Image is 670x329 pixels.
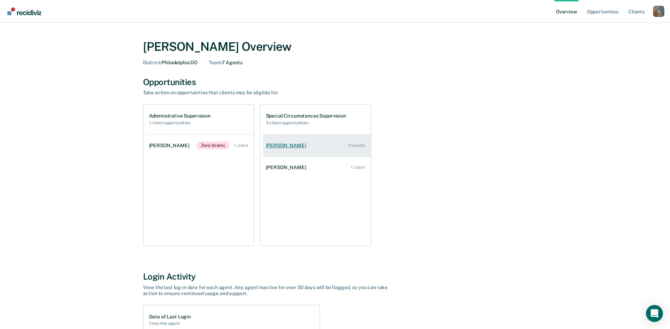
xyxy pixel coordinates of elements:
span: Team : [209,60,221,65]
h1: Date of Last Login [149,314,191,320]
button: Profile dropdown button [653,6,664,17]
div: [PERSON_NAME] [266,143,309,149]
h2: 1 client opportunities [149,120,211,125]
img: Recidiviz [7,7,41,15]
div: View the last log-in date for each agent. Any agent inactive for over 30 days will be flagged, so... [143,285,390,297]
a: [PERSON_NAME]Zero Grants 1 client [146,134,254,156]
h2: 3 client opportunities [266,120,346,125]
div: 1 client [234,143,248,148]
div: [PERSON_NAME] [149,143,192,149]
div: t [653,6,664,17]
span: Zero Grants [196,142,230,149]
div: [PERSON_NAME] [266,164,309,171]
div: Take action on opportunities that clients may be eligible for. [143,90,390,96]
span: District : [143,60,162,65]
a: [PERSON_NAME] 1 client [263,157,371,178]
div: Open Intercom Messenger [646,305,663,322]
div: 7 Agents [209,60,242,66]
h1: Special Circumstances Supervision [266,113,346,119]
h2: 1 inactive agent [149,321,191,326]
div: 2 clients [348,143,365,148]
a: [PERSON_NAME] 2 clients [263,136,371,156]
div: 1 client [351,165,365,170]
h1: Administrative Supervision [149,113,211,119]
div: Opportunities [143,77,527,87]
div: [PERSON_NAME] Overview [143,40,527,54]
div: Login Activity [143,271,527,282]
div: Philadelphia DO [143,60,198,66]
